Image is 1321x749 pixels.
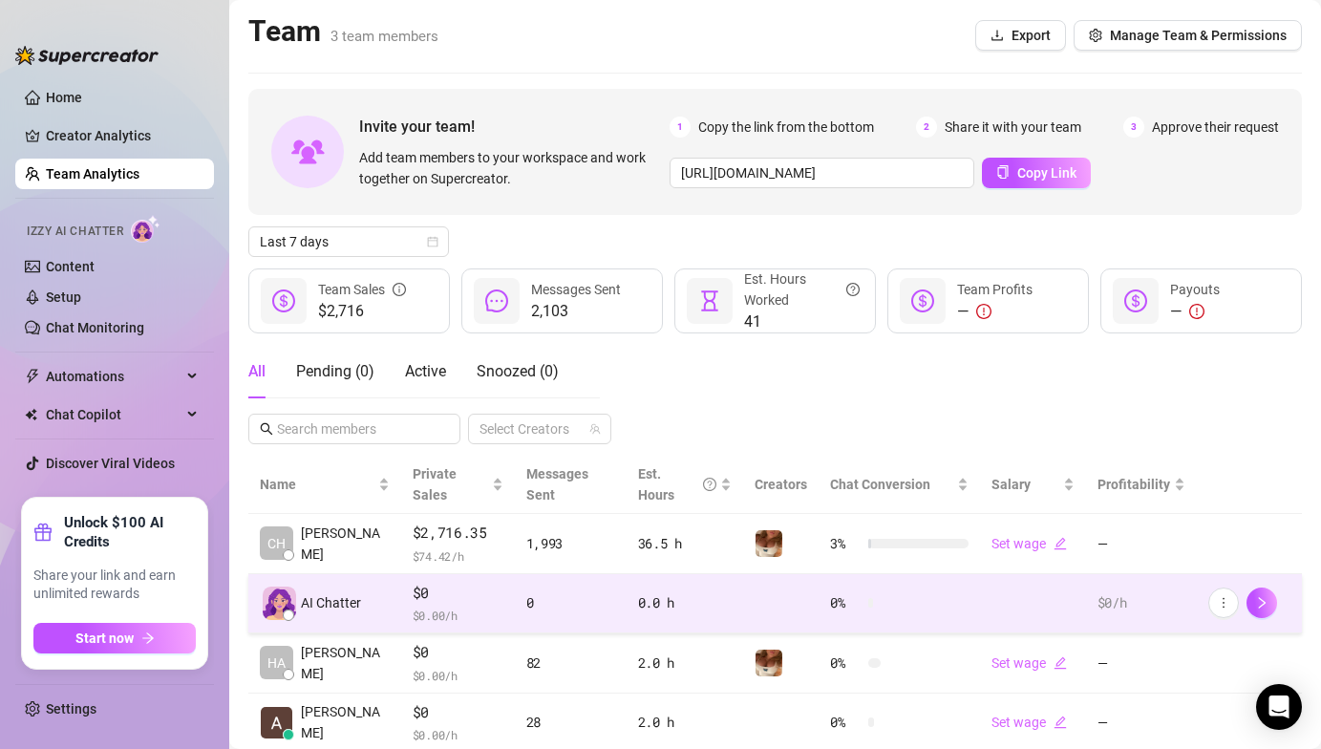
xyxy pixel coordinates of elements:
[1089,29,1102,42] span: setting
[638,533,733,554] div: 36.5 h
[756,650,782,676] img: Lex🤍️
[846,268,860,310] span: question-circle
[526,533,615,554] div: 1,993
[1255,596,1268,610] span: right
[1189,304,1204,319] span: exclamation-circle
[301,642,390,684] span: [PERSON_NAME]
[248,456,401,514] th: Name
[477,362,559,380] span: Snoozed ( 0 )
[33,623,196,653] button: Start nowarrow-right
[485,289,508,312] span: message
[141,631,155,645] span: arrow-right
[405,362,446,380] span: Active
[945,117,1081,138] span: Share it with your team
[46,399,181,430] span: Chat Copilot
[272,289,295,312] span: dollar-circle
[1054,656,1067,670] span: edit
[1170,282,1220,297] span: Payouts
[25,369,40,384] span: thunderbolt
[413,606,503,625] span: $ 0.00 /h
[301,523,390,565] span: [PERSON_NAME]
[413,666,503,685] span: $ 0.00 /h
[830,653,861,674] span: 0 %
[301,701,390,743] span: [PERSON_NAME]
[991,477,1031,492] span: Salary
[1086,514,1197,574] td: —
[526,466,588,503] span: Messages Sent
[1124,289,1147,312] span: dollar-circle
[756,530,782,557] img: Lex🤍️
[830,533,861,554] span: 3 %
[996,165,1010,179] span: copy
[318,300,406,323] span: $2,716
[33,567,196,604] span: Share your link and earn unlimited rewards
[413,582,503,605] span: $0
[27,223,123,241] span: Izzy AI Chatter
[260,474,374,495] span: Name
[46,361,181,392] span: Automations
[260,422,273,436] span: search
[830,477,930,492] span: Chat Conversion
[46,90,82,105] a: Home
[64,513,196,551] strong: Unlock $100 AI Credits
[413,466,457,503] span: Private Sales
[744,310,860,333] span: 41
[526,653,615,674] div: 82
[991,655,1067,671] a: Set wageedit
[1217,596,1230,610] span: more
[957,300,1033,323] div: —
[975,20,1066,51] button: Export
[33,523,53,542] span: gift
[1110,28,1287,43] span: Manage Team & Permissions
[1086,633,1197,694] td: —
[698,117,874,138] span: Copy the link from the bottom
[526,592,615,613] div: 0
[743,456,819,514] th: Creators
[15,46,159,65] img: logo-BBDzfeDw.svg
[1170,300,1220,323] div: —
[589,423,601,435] span: team
[330,28,438,45] span: 3 team members
[670,117,691,138] span: 1
[991,715,1067,730] a: Set wageedit
[638,592,733,613] div: 0.0 h
[911,289,934,312] span: dollar-circle
[957,282,1033,297] span: Team Profits
[267,653,286,674] span: HA
[703,463,716,505] span: question-circle
[263,587,296,620] img: izzy-ai-chatter-avatar-DDCN_rTZ.svg
[248,13,438,50] h2: Team
[248,360,266,383] div: All
[1017,165,1076,181] span: Copy Link
[1256,684,1302,730] div: Open Intercom Messenger
[260,227,437,256] span: Last 7 days
[46,456,175,471] a: Discover Viral Videos
[916,117,937,138] span: 2
[46,289,81,305] a: Setup
[131,215,160,243] img: AI Chatter
[830,592,861,613] span: 0 %
[991,536,1067,551] a: Set wageedit
[413,725,503,744] span: $ 0.00 /h
[413,701,503,724] span: $0
[261,707,292,738] img: Alexis Panteli
[976,304,991,319] span: exclamation-circle
[638,653,733,674] div: 2.0 h
[46,259,95,274] a: Content
[318,279,406,300] div: Team Sales
[531,300,621,323] span: 2,103
[359,115,670,139] span: Invite your team!
[46,166,139,182] a: Team Analytics
[1152,117,1279,138] span: Approve their request
[1074,20,1302,51] button: Manage Team & Permissions
[267,533,286,554] span: CH
[359,147,662,189] span: Add team members to your workspace and work together on Supercreator.
[991,29,1004,42] span: download
[46,120,199,151] a: Creator Analytics
[1097,592,1185,613] div: $0 /h
[75,631,134,646] span: Start now
[638,712,733,733] div: 2.0 h
[301,592,361,613] span: AI Chatter
[744,268,860,310] div: Est. Hours Worked
[698,289,721,312] span: hourglass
